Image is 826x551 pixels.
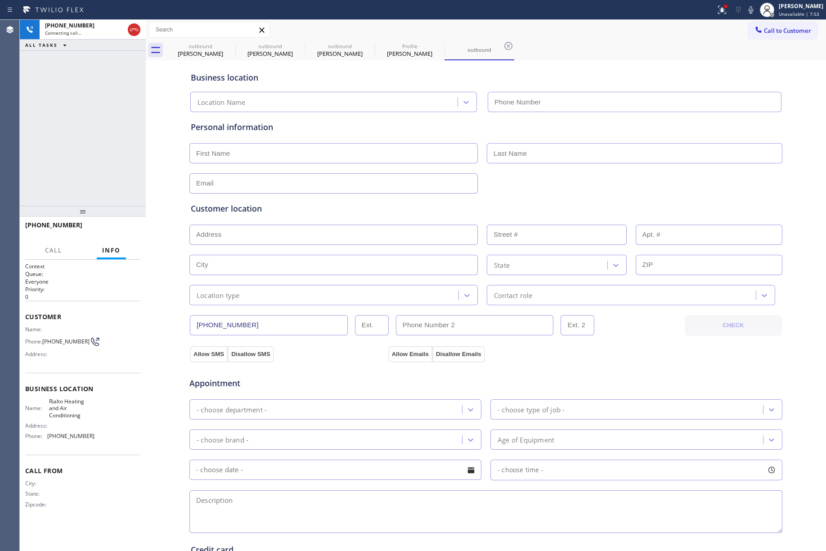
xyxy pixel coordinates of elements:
div: [PERSON_NAME] [779,2,823,10]
input: Search [149,23,269,37]
div: Personal information [191,121,781,133]
p: 0 [25,293,140,301]
div: Profile [376,43,444,50]
input: ZIP [636,255,783,275]
div: - choose department - [197,404,267,415]
div: DORIS SHAMSIEV [376,40,444,60]
button: Call [40,242,67,259]
input: Ext. 2 [561,315,594,335]
input: City [189,255,478,275]
div: outbound [166,43,234,50]
input: Apt. # [636,225,783,245]
button: Disallow Emails [432,346,485,362]
span: Unavailable | 7:53 [779,11,819,17]
div: Business location [191,72,781,84]
span: - choose time - [498,465,543,474]
button: Disallow SMS [228,346,274,362]
div: Contact role [494,290,532,300]
div: [PERSON_NAME] [306,50,374,58]
div: Mitchell David Kamarck [166,40,234,60]
div: Location Name [198,97,246,108]
span: Phone: [25,338,42,345]
h2: Queue: [25,270,140,278]
div: Location type [197,290,240,300]
span: [PHONE_NUMBER] [47,433,94,439]
input: First Name [189,143,478,163]
span: Appointment [189,377,386,389]
span: [PHONE_NUMBER] [42,338,90,345]
span: Business location [25,384,140,393]
input: Phone Number [190,315,348,335]
span: Name: [25,326,49,333]
span: ALL TASKS [25,42,58,48]
div: Age of Equipment [498,434,554,445]
div: - choose type of job - [498,404,565,415]
h2: Priority: [25,285,140,293]
div: - choose brand - [197,434,248,445]
div: outbound [306,43,374,50]
span: [PHONE_NUMBER] [25,221,82,229]
div: outbound [236,43,304,50]
span: Connecting call… [45,30,81,36]
span: Call [45,246,62,254]
div: [PERSON_NAME] [376,50,444,58]
div: Customer location [191,203,781,215]
span: Call to Customer [764,27,811,35]
div: outbound [445,46,513,53]
span: Info [102,246,121,254]
input: Last Name [487,143,782,163]
button: Mute [745,4,757,16]
span: Customer [25,312,140,321]
span: Address: [25,351,49,357]
span: Address: [25,422,49,429]
div: [PERSON_NAME] [236,50,304,58]
div: Rey Sison [306,40,374,60]
span: Zipcode: [25,501,49,508]
span: Call From [25,466,140,475]
div: [PERSON_NAME] [166,50,234,58]
input: Phone Number [488,92,781,112]
span: City: [25,480,49,487]
h1: Context [25,262,140,270]
button: Call to Customer [748,22,817,39]
span: State: [25,490,49,497]
span: Phone: [25,433,47,439]
input: Ext. [355,315,389,335]
input: Street # [487,225,627,245]
button: CHECK [685,315,782,336]
input: Email [189,173,478,194]
span: Name: [25,405,49,411]
button: Allow SMS [190,346,228,362]
input: - choose date - [189,460,481,480]
p: Everyone [25,278,140,285]
span: [PHONE_NUMBER] [45,22,94,29]
div: State [494,260,510,270]
div: Rey Sison [236,40,304,60]
button: Hang up [128,23,140,36]
input: Phone Number 2 [396,315,554,335]
button: Allow Emails [388,346,432,362]
button: ALL TASKS [20,40,76,50]
span: Rialto Heating and Air Conditioning [49,398,94,419]
input: Address [189,225,478,245]
button: Info [97,242,126,259]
